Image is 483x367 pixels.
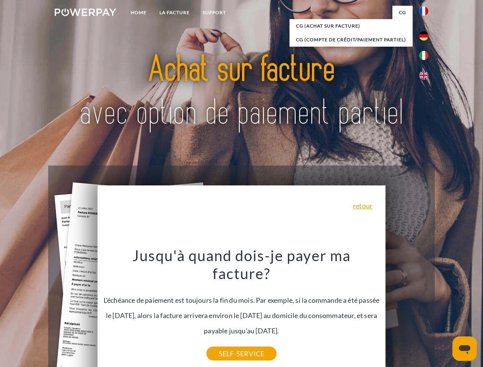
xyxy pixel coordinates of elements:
[102,246,381,283] h3: Jusqu'à quand dois-je payer ma facture?
[419,51,428,60] img: it
[419,6,428,16] img: fr
[419,71,428,80] img: en
[353,202,372,209] a: retour
[207,347,276,361] a: SELF-SERVICE
[102,246,381,354] div: L'échéance de paiement est toujours la fin du mois. Par exemple, si la commande a été passée le [...
[289,19,413,33] a: CG (achat sur facture)
[55,8,116,16] img: logo-powerpay-white.svg
[73,37,410,146] img: title-powerpay_fr.svg
[153,6,196,19] a: LA FACTURE
[452,336,477,361] iframe: Bouton de lancement de la fenêtre de messagerie
[289,33,413,47] a: CG (Compte de crédit/paiement partiel)
[419,31,428,41] img: de
[392,6,413,19] a: CG
[124,6,153,19] a: Home
[196,6,233,19] a: Support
